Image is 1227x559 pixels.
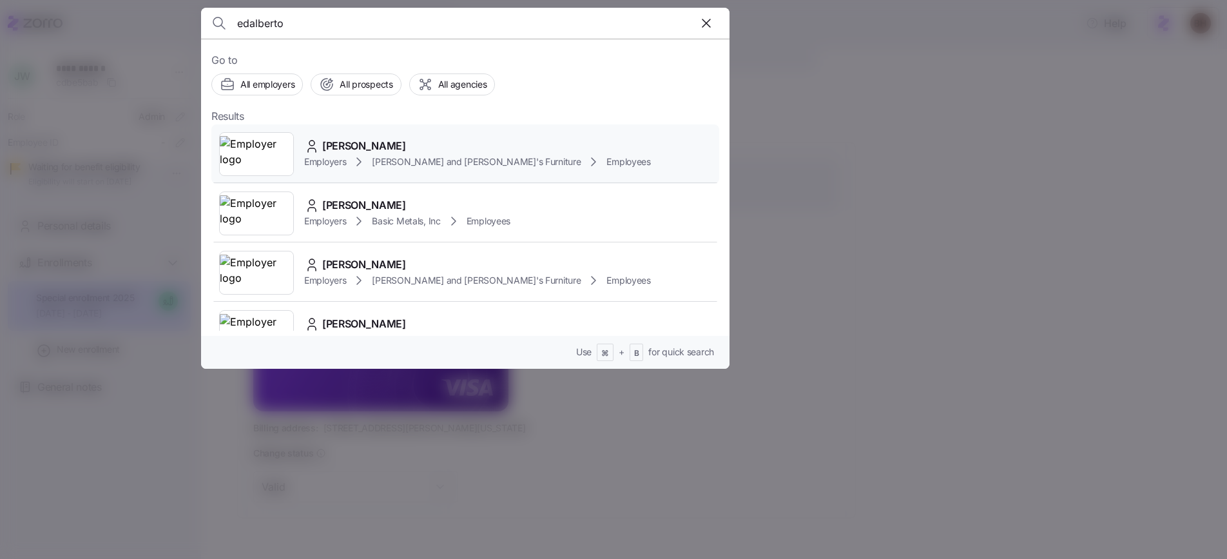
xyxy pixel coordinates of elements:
span: Employers [304,155,346,168]
button: All agencies [409,74,496,95]
span: Results [211,108,244,124]
img: Employer logo [220,255,293,291]
img: Employer logo [220,136,293,172]
span: Employers [304,274,346,287]
button: All employers [211,74,303,95]
span: Employees [606,155,650,168]
span: [PERSON_NAME] and [PERSON_NAME]'s Furniture [372,274,581,287]
span: All prospects [340,78,392,91]
span: Employees [467,215,510,228]
span: [PERSON_NAME] [322,138,406,154]
img: Employer logo [220,314,293,350]
span: Basic Metals, Inc [372,215,440,228]
span: for quick search [648,346,714,358]
span: ⌘ [601,348,609,359]
span: All employers [240,78,295,91]
span: Employers [304,215,346,228]
span: Employees [606,274,650,287]
span: Go to [211,52,719,68]
span: [PERSON_NAME] and [PERSON_NAME]'s Furniture [372,155,581,168]
span: [PERSON_NAME] [322,316,406,332]
span: + [619,346,624,358]
span: B [634,348,639,359]
span: All agencies [438,78,487,91]
span: Use [576,346,592,358]
img: Employer logo [220,195,293,231]
span: [PERSON_NAME] [322,197,406,213]
button: All prospects [311,74,401,95]
span: [PERSON_NAME] [322,257,406,273]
